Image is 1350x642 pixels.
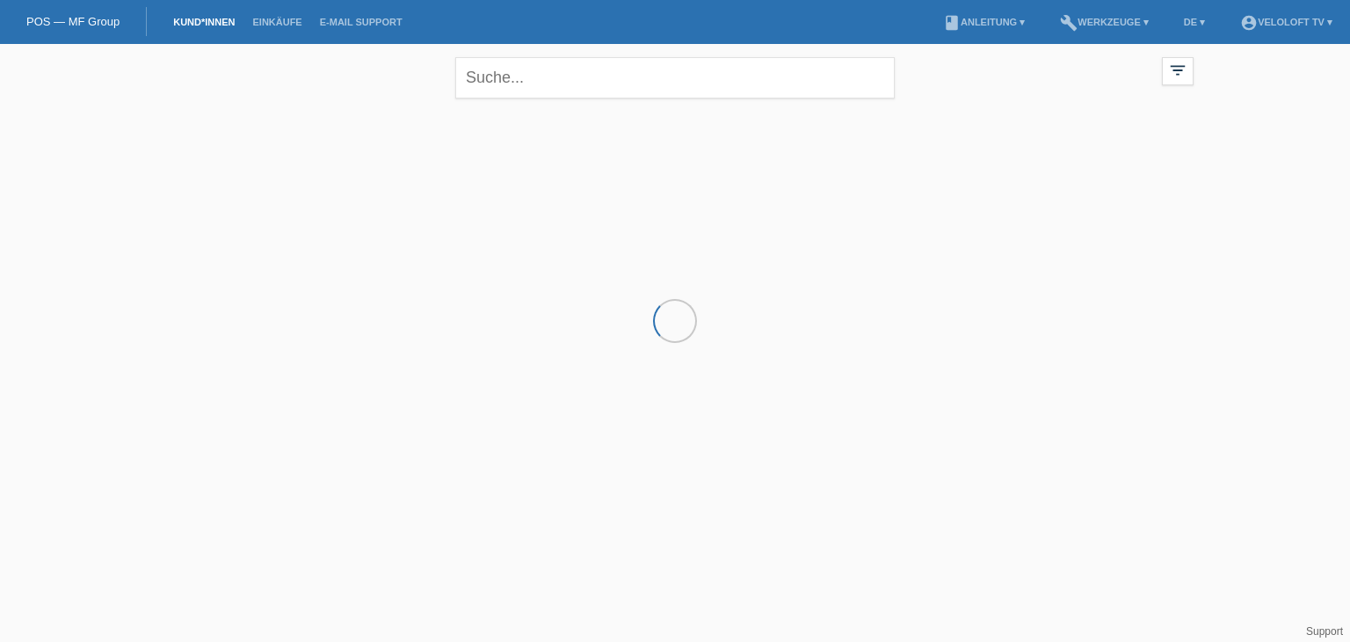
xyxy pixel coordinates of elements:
i: account_circle [1240,14,1258,32]
a: account_circleVeloLoft TV ▾ [1231,17,1341,27]
i: filter_list [1168,61,1187,80]
i: build [1060,14,1078,32]
a: POS — MF Group [26,15,120,28]
a: Support [1306,625,1343,638]
a: E-Mail Support [311,17,411,27]
a: bookAnleitung ▾ [934,17,1034,27]
i: book [943,14,961,32]
a: Kund*innen [164,17,243,27]
input: Suche... [455,57,895,98]
a: DE ▾ [1175,17,1214,27]
a: Einkäufe [243,17,310,27]
a: buildWerkzeuge ▾ [1051,17,1158,27]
